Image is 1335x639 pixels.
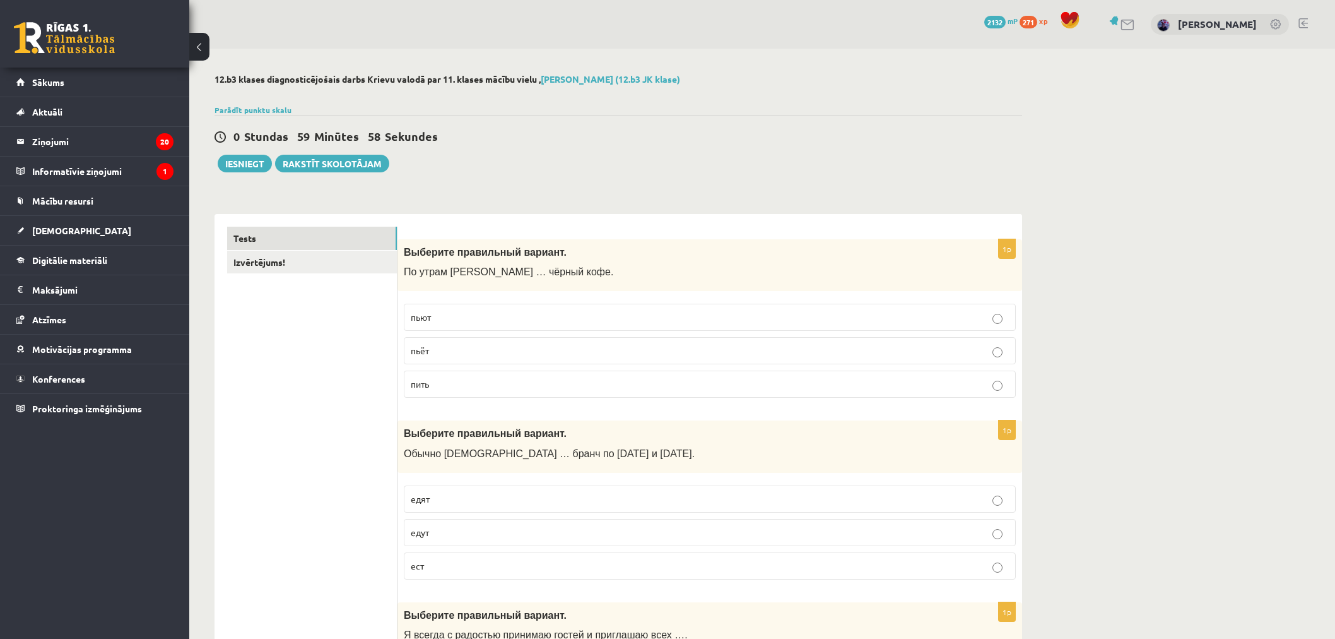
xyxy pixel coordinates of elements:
span: пьют [411,311,431,323]
input: едят [992,496,1003,506]
a: Parādīt punktu skalu [215,105,291,115]
span: Обычно [DEMOGRAPHIC_DATA] … бранч по [DATE] и [DATE]. [404,448,695,459]
p: 1p [998,602,1016,622]
a: Maksājumi [16,275,173,304]
input: едут [992,529,1003,539]
a: [DEMOGRAPHIC_DATA] [16,216,173,245]
a: Mācību resursi [16,186,173,215]
a: Konferences [16,364,173,393]
span: Konferences [32,373,85,385]
span: пить [411,378,429,390]
span: По утрам [PERSON_NAME] … чёрный кофе. [404,266,613,277]
a: Aktuāli [16,97,173,126]
a: 2132 mP [984,16,1018,26]
span: Digitālie materiāli [32,254,107,266]
a: 271 xp [1020,16,1054,26]
span: 2132 [984,16,1006,28]
span: Minūtes [314,129,359,143]
a: Atzīmes [16,305,173,334]
a: Sākums [16,68,173,97]
a: Ziņojumi20 [16,127,173,156]
input: пить [992,381,1003,391]
a: [PERSON_NAME] (12.b3 JK klase) [541,73,680,85]
span: 59 [297,129,310,143]
span: едут [411,527,429,538]
a: Izvērtējums! [227,251,397,274]
span: пьёт [411,345,429,356]
input: ест [992,563,1003,573]
p: 1p [998,239,1016,259]
span: Motivācijas programma [32,343,132,355]
p: 1p [998,420,1016,440]
h2: 12.b3 klases diagnosticējošais darbs Krievu valodā par 11. klases mācību vielu , [215,74,1022,85]
span: Atzīmes [32,314,66,325]
img: Vineta Stivriņa [1157,19,1170,32]
span: [DEMOGRAPHIC_DATA] [32,225,131,236]
legend: Ziņojumi [32,127,173,156]
span: Aktuāli [32,106,62,117]
a: Informatīvie ziņojumi1 [16,157,173,186]
span: 58 [368,129,380,143]
a: [PERSON_NAME] [1178,18,1257,30]
span: Mācību resursi [32,195,93,206]
span: Выберите правильный вариант. [404,428,567,439]
input: пьёт [992,347,1003,357]
span: 0 [233,129,240,143]
span: Stundas [244,129,288,143]
a: Rakstīt skolotājam [275,155,389,172]
span: mP [1008,16,1018,26]
legend: Informatīvie ziņojumi [32,157,173,186]
a: Proktoringa izmēģinājums [16,394,173,423]
span: Выберите правильный вариант. [404,610,567,621]
span: Sākums [32,76,64,88]
span: Proktoringa izmēģinājums [32,403,142,414]
input: пьют [992,314,1003,324]
a: Digitālie materiāli [16,246,173,275]
a: Rīgas 1. Tālmācības vidusskola [14,22,115,54]
a: Motivācijas programma [16,335,173,364]
button: Iesniegt [218,155,272,172]
legend: Maksājumi [32,275,173,304]
span: 271 [1020,16,1037,28]
span: Sekundes [385,129,438,143]
span: едят [411,493,430,505]
a: Tests [227,227,397,250]
span: xp [1039,16,1047,26]
span: ест [411,560,424,571]
span: Выберите правильный вариант. [404,247,567,258]
i: 1 [156,163,173,180]
i: 20 [156,133,173,150]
